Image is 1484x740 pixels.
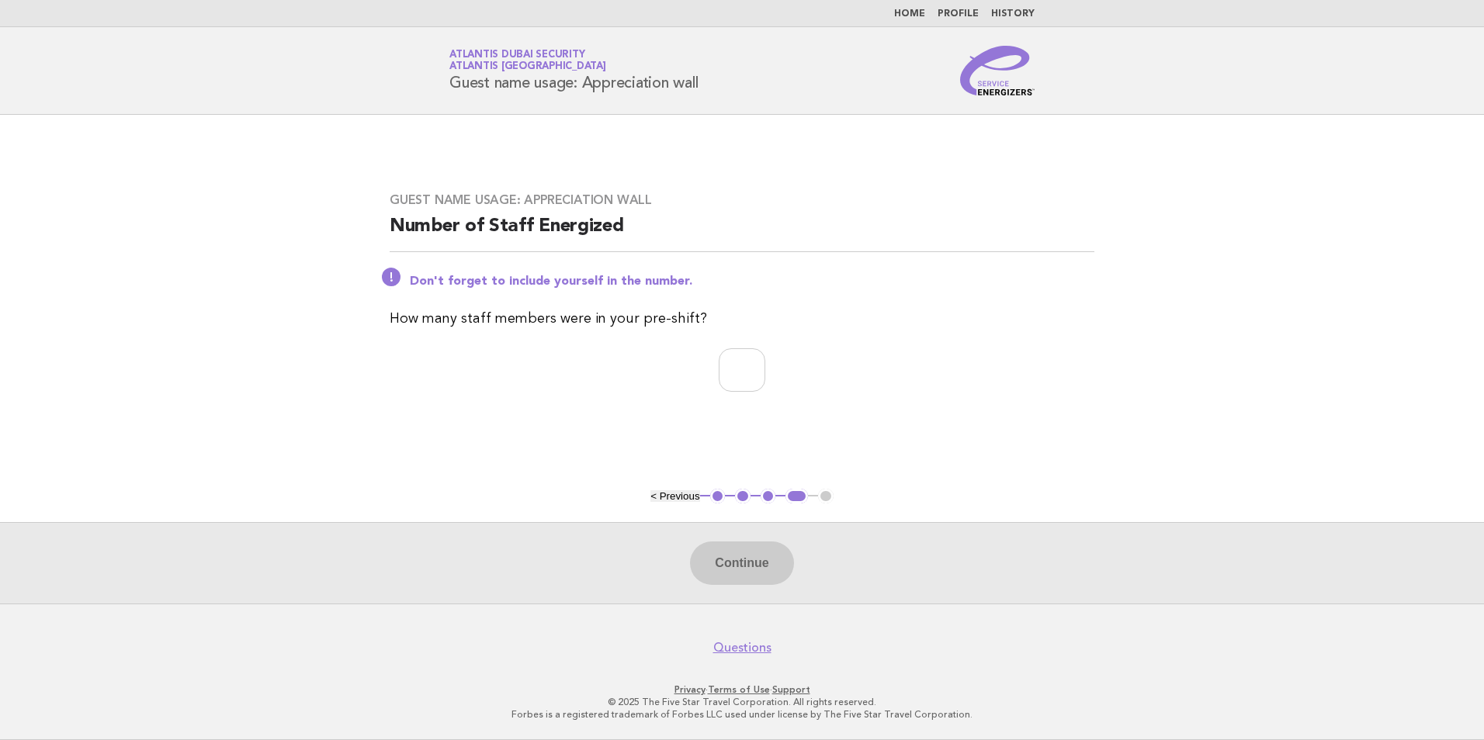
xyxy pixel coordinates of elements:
h1: Guest name usage: Appreciation wall [449,50,698,91]
h3: Guest name usage: Appreciation wall [390,192,1094,208]
h2: Number of Staff Energized [390,214,1094,252]
button: 2 [735,489,751,504]
span: Atlantis [GEOGRAPHIC_DATA] [449,62,606,72]
a: Atlantis Dubai SecurityAtlantis [GEOGRAPHIC_DATA] [449,50,606,71]
button: 4 [785,489,808,504]
p: © 2025 The Five Star Travel Corporation. All rights reserved. [267,696,1217,708]
a: Terms of Use [708,684,770,695]
p: Don't forget to include yourself in the number. [410,274,1094,289]
a: Home [894,9,925,19]
button: < Previous [650,490,699,502]
a: Questions [713,640,771,655]
a: History [991,9,1035,19]
a: Support [772,684,810,695]
p: How many staff members were in your pre-shift? [390,308,1094,330]
p: · · [267,683,1217,696]
a: Profile [938,9,979,19]
a: Privacy [674,684,706,695]
p: Forbes is a registered trademark of Forbes LLC used under license by The Five Star Travel Corpora... [267,708,1217,721]
button: 3 [761,489,776,504]
img: Service Energizers [960,46,1035,95]
button: 1 [710,489,726,504]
